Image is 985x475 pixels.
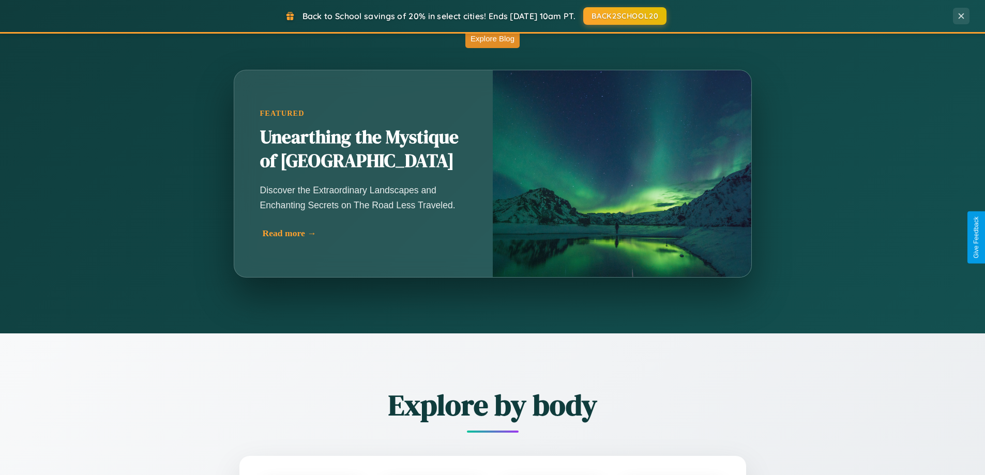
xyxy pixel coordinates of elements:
[260,109,467,118] div: Featured
[302,11,575,21] span: Back to School savings of 20% in select cities! Ends [DATE] 10am PT.
[973,217,980,258] div: Give Feedback
[183,385,803,425] h2: Explore by body
[583,7,666,25] button: BACK2SCHOOL20
[260,126,467,173] h2: Unearthing the Mystique of [GEOGRAPHIC_DATA]
[260,183,467,212] p: Discover the Extraordinary Landscapes and Enchanting Secrets on The Road Less Traveled.
[263,228,469,239] div: Read more →
[465,29,520,48] button: Explore Blog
